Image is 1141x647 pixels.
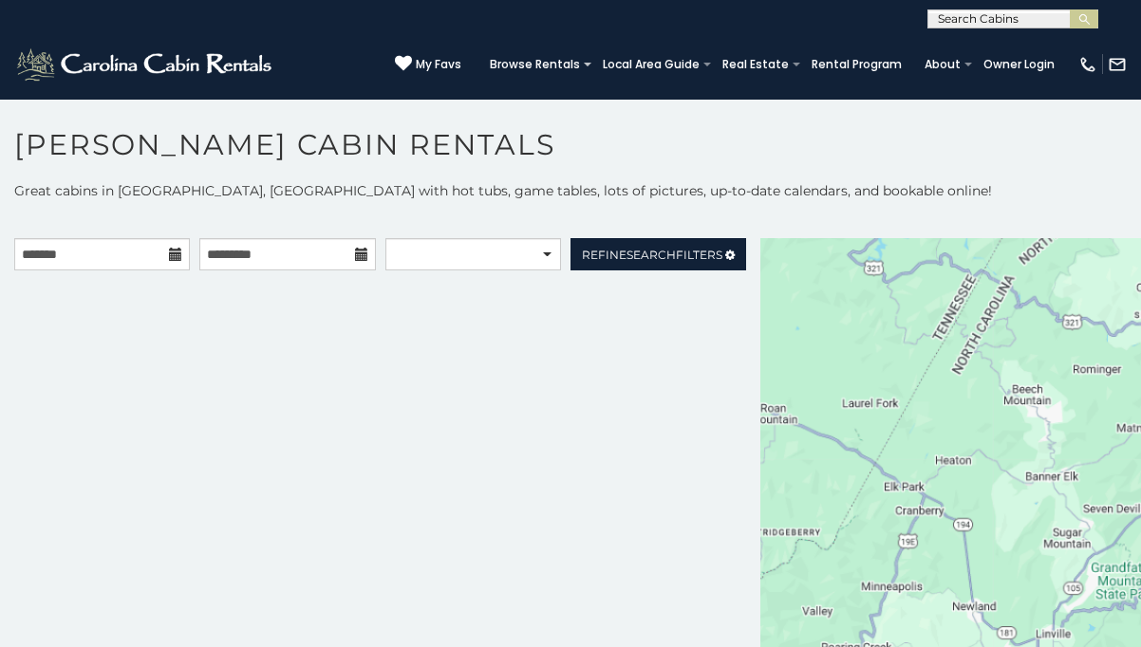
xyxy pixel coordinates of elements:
a: Rental Program [802,51,911,78]
img: phone-regular-white.png [1078,55,1097,74]
span: Search [627,248,676,262]
a: About [915,51,970,78]
span: Refine Filters [582,248,722,262]
a: Real Estate [713,51,798,78]
img: mail-regular-white.png [1108,55,1127,74]
a: My Favs [395,55,461,74]
a: RefineSearchFilters [570,238,746,270]
a: Browse Rentals [480,51,589,78]
a: Owner Login [974,51,1064,78]
img: White-1-2.png [14,46,277,83]
span: My Favs [416,56,461,73]
a: Local Area Guide [593,51,709,78]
